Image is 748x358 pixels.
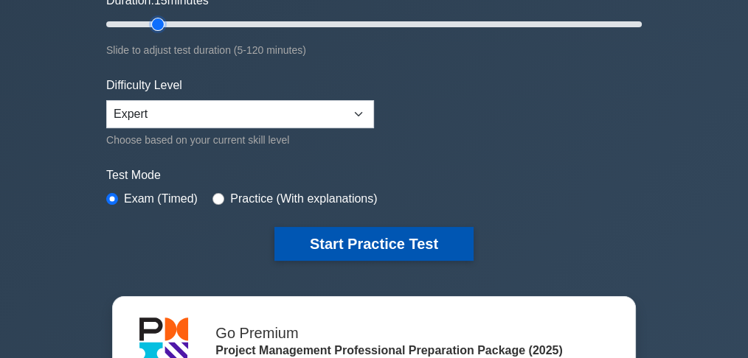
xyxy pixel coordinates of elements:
[106,166,642,184] label: Test Mode
[106,131,374,149] div: Choose based on your current skill level
[274,227,474,261] button: Start Practice Test
[106,41,642,59] div: Slide to adjust test duration (5-120 minutes)
[106,77,182,94] label: Difficulty Level
[124,190,198,208] label: Exam (Timed)
[230,190,377,208] label: Practice (With explanations)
